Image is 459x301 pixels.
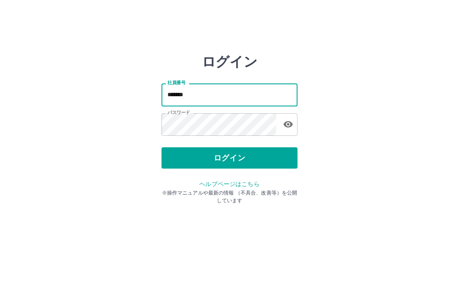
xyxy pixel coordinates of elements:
[161,189,297,204] p: ※操作マニュアルや最新の情報 （不具合、改善等）を公開しています
[167,80,185,86] label: 社員番号
[161,147,297,169] button: ログイン
[199,181,259,187] a: ヘルプページはこちら
[167,109,190,116] label: パスワード
[202,54,258,70] h2: ログイン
